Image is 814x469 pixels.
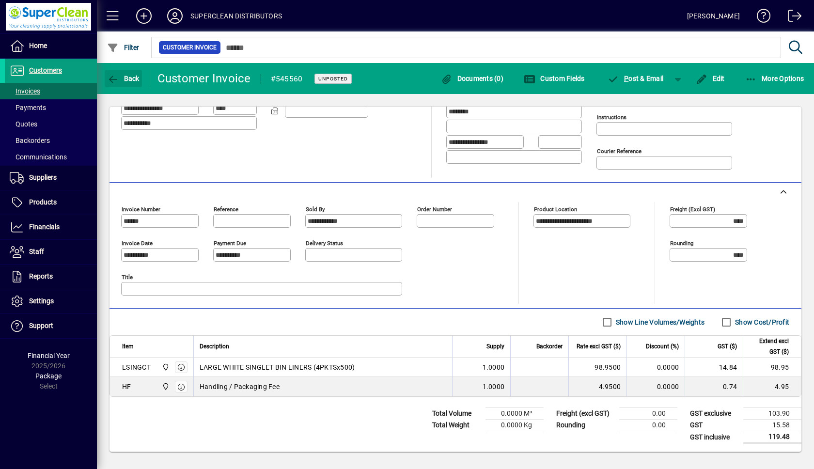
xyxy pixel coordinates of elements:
a: Invoices [5,83,97,99]
button: Edit [693,70,727,87]
a: Quotes [5,116,97,132]
td: 0.0000 [626,377,685,396]
mat-label: Invoice number [122,206,160,213]
button: Documents (0) [438,70,506,87]
mat-label: Rounding [670,240,693,247]
button: Profile [159,7,190,25]
span: Extend excl GST ($) [749,336,789,357]
a: Knowledge Base [750,2,771,33]
span: LARGE WHITE SINGLET BIN LINERS (4PKTSx500) [200,362,355,372]
td: Total Volume [427,408,485,420]
span: Reports [29,272,53,280]
mat-label: Freight (excl GST) [670,206,715,213]
a: Reports [5,265,97,289]
td: 103.90 [743,408,801,420]
span: Backorders [10,137,50,144]
span: Home [29,42,47,49]
a: Financials [5,215,97,239]
span: Superclean Distributors [159,381,171,392]
a: Payments [5,99,97,116]
button: Post & Email [603,70,669,87]
span: Edit [696,75,725,82]
span: 1.0000 [483,362,505,372]
td: GST exclusive [685,408,743,420]
span: Unposted [318,76,348,82]
span: 1.0000 [483,382,505,391]
td: 98.95 [743,358,801,377]
td: 0.0000 [626,358,685,377]
span: Products [29,198,57,206]
td: Rounding [551,420,619,431]
div: #545560 [271,71,303,87]
td: 0.0000 Kg [485,420,544,431]
td: 0.00 [619,420,677,431]
div: SUPERCLEAN DISTRIBUTORS [190,8,282,24]
span: ost & Email [608,75,664,82]
span: Quotes [10,120,37,128]
span: Customers [29,66,62,74]
span: Settings [29,297,54,305]
mat-label: Instructions [597,114,626,121]
span: Item [122,341,134,352]
span: GST ($) [718,341,737,352]
a: Staff [5,240,97,264]
td: 0.00 [619,408,677,420]
a: Communications [5,149,97,165]
mat-label: Courier Reference [597,148,642,155]
td: GST [685,420,743,431]
a: Products [5,190,97,215]
td: Total Weight [427,420,485,431]
span: Financial Year [28,352,70,360]
td: 119.48 [743,431,801,443]
mat-label: Sold by [306,206,325,213]
span: Financials [29,223,60,231]
button: Filter [105,39,142,56]
div: HF [122,382,131,391]
span: Staff [29,248,44,255]
span: Supply [486,341,504,352]
span: Back [107,75,140,82]
div: 4.9500 [575,382,621,391]
span: Rate excl GST ($) [577,341,621,352]
span: Discount (%) [646,341,679,352]
a: Settings [5,289,97,313]
td: 0.74 [685,377,743,396]
mat-label: Delivery status [306,240,343,247]
td: 4.95 [743,377,801,396]
span: Support [29,322,53,329]
mat-label: Invoice date [122,240,153,247]
td: GST inclusive [685,431,743,443]
button: More Options [743,70,807,87]
mat-label: Order number [417,206,452,213]
a: Backorders [5,132,97,149]
mat-label: Payment due [214,240,246,247]
span: Communications [10,153,67,161]
span: P [624,75,628,82]
button: Custom Fields [521,70,587,87]
mat-label: Product location [534,206,577,213]
td: 14.84 [685,358,743,377]
td: Freight (excl GST) [551,408,619,420]
mat-label: Reference [214,206,238,213]
a: Home [5,34,97,58]
td: 15.58 [743,420,801,431]
span: Package [35,372,62,380]
span: Documents (0) [440,75,503,82]
span: Handling / Packaging Fee [200,382,280,391]
span: Payments [10,104,46,111]
mat-label: Title [122,274,133,281]
div: LSINGCT [122,362,151,372]
span: Filter [107,44,140,51]
span: Invoices [10,87,40,95]
span: More Options [745,75,804,82]
button: Add [128,7,159,25]
div: [PERSON_NAME] [687,8,740,24]
span: Custom Fields [524,75,585,82]
app-page-header-button: Back [97,70,150,87]
div: Customer Invoice [157,71,251,86]
span: Backorder [536,341,563,352]
td: 0.0000 M³ [485,408,544,420]
span: Superclean Distributors [159,362,171,373]
a: Suppliers [5,166,97,190]
button: Back [105,70,142,87]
